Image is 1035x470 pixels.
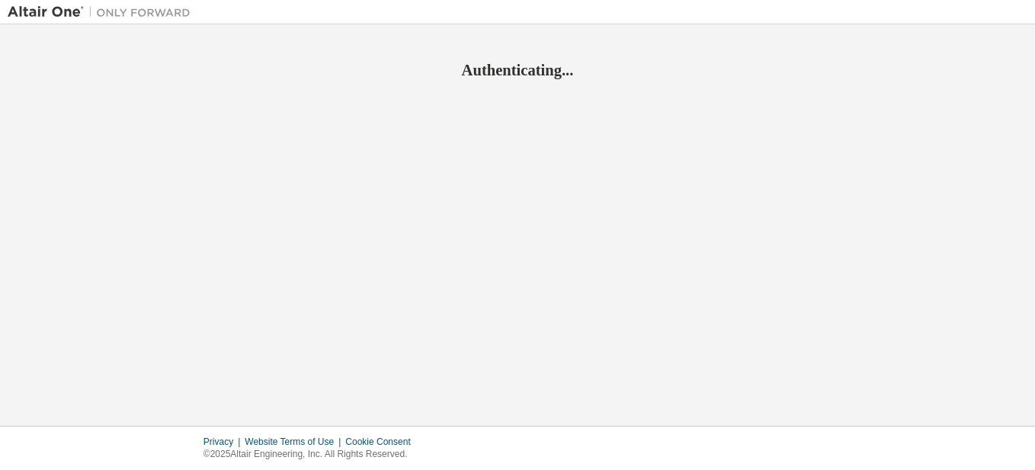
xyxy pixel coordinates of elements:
[8,5,198,20] img: Altair One
[345,436,419,448] div: Cookie Consent
[203,436,245,448] div: Privacy
[245,436,345,448] div: Website Terms of Use
[203,448,420,461] p: © 2025 Altair Engineering, Inc. All Rights Reserved.
[8,60,1027,80] h2: Authenticating...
